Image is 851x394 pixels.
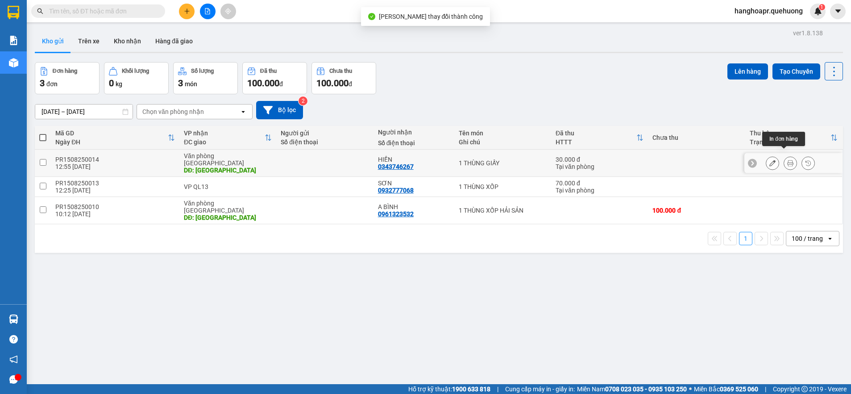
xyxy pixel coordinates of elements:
[814,7,822,15] img: icon-new-feature
[191,68,214,74] div: Số lượng
[379,13,483,20] span: [PERSON_NAME] thay đổi thành công
[408,384,490,394] span: Hỗ trợ kỹ thuật:
[9,355,18,364] span: notification
[497,384,498,394] span: |
[652,207,740,214] div: 100.000 đ
[459,183,547,190] div: 1 THÙNG XỐP
[378,187,414,194] div: 0932777068
[279,80,283,88] span: đ
[556,180,643,187] div: 70.000 đ
[739,232,752,245] button: 1
[459,159,547,167] div: 1 THÙNG GIẤY
[46,80,58,88] span: đơn
[240,108,247,115] svg: open
[556,156,643,163] div: 30.000 đ
[200,4,216,19] button: file-add
[750,138,830,146] div: Trạng thái
[55,180,175,187] div: PR1508250013
[225,8,231,14] span: aim
[55,130,168,137] div: Mã GD
[58,13,86,86] b: Biên nhận gởi hàng hóa
[53,68,77,74] div: Đơn hàng
[116,80,122,88] span: kg
[745,126,842,150] th: Toggle SortBy
[281,138,369,146] div: Số điện thoại
[142,107,204,116] div: Chọn văn phòng nhận
[652,134,740,141] div: Chưa thu
[368,13,375,20] span: check-circle
[793,28,823,38] div: ver 1.8.138
[378,139,450,147] div: Số điện thoại
[179,4,195,19] button: plus
[9,58,18,67] img: warehouse-icon
[316,78,349,88] span: 100.000
[184,167,272,174] div: DĐ: TÂN PHÚ
[765,384,766,394] span: |
[766,156,779,170] div: Sửa đơn hàng
[9,375,18,384] span: message
[71,30,107,52] button: Trên xe
[378,156,450,163] div: HIỀN
[9,314,18,324] img: warehouse-icon
[577,384,687,394] span: Miền Nam
[55,210,175,218] div: 10:12 [DATE]
[727,63,768,80] button: Lên hàng
[834,7,842,15] span: caret-down
[173,62,238,94] button: Số lượng3món
[826,235,834,242] svg: open
[184,152,272,167] div: Văn phòng [GEOGRAPHIC_DATA]
[260,68,277,74] div: Đã thu
[9,335,18,344] span: question-circle
[378,180,450,187] div: SƠN
[55,138,168,146] div: Ngày ĐH
[505,384,575,394] span: Cung cấp máy in - giấy in:
[178,78,183,88] span: 3
[556,130,636,137] div: Đã thu
[107,30,148,52] button: Kho nhận
[281,130,369,137] div: Người gửi
[256,101,303,119] button: Bộ lọc
[378,129,450,136] div: Người nhận
[55,163,175,170] div: 12:55 [DATE]
[830,4,846,19] button: caret-down
[820,4,823,10] span: 1
[220,4,236,19] button: aim
[349,80,352,88] span: đ
[551,126,648,150] th: Toggle SortBy
[694,384,758,394] span: Miền Bắc
[35,30,71,52] button: Kho gửi
[762,132,805,146] div: In đơn hàng
[184,130,265,137] div: VP nhận
[378,203,450,210] div: A BÌNH
[378,163,414,170] div: 0343746267
[452,386,490,393] strong: 1900 633 818
[819,4,825,10] sup: 1
[51,126,179,150] th: Toggle SortBy
[556,163,643,170] div: Tại văn phòng
[55,156,175,163] div: PR1508250014
[148,30,200,52] button: Hàng đã giao
[459,130,547,137] div: Tên món
[556,187,643,194] div: Tại văn phòng
[8,6,19,19] img: logo-vxr
[801,386,808,392] span: copyright
[605,386,687,393] strong: 0708 023 035 - 0935 103 250
[772,63,820,80] button: Tạo Chuyến
[122,68,149,74] div: Khối lượng
[185,80,197,88] span: món
[299,96,307,105] sup: 2
[556,138,636,146] div: HTTT
[109,78,114,88] span: 0
[184,8,190,14] span: plus
[37,8,43,14] span: search
[750,130,830,137] div: Thu hộ
[727,5,810,17] span: hanghoapr.quehuong
[184,138,265,146] div: ĐC giao
[40,78,45,88] span: 3
[35,105,133,119] input: Select a date range.
[55,203,175,210] div: PR1508250010
[104,62,169,94] button: Khối lượng0kg
[459,207,547,214] div: 1 THÙNG XỐP HẢI SẢN
[689,387,692,391] span: ⚪️
[184,183,272,190] div: VP QL13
